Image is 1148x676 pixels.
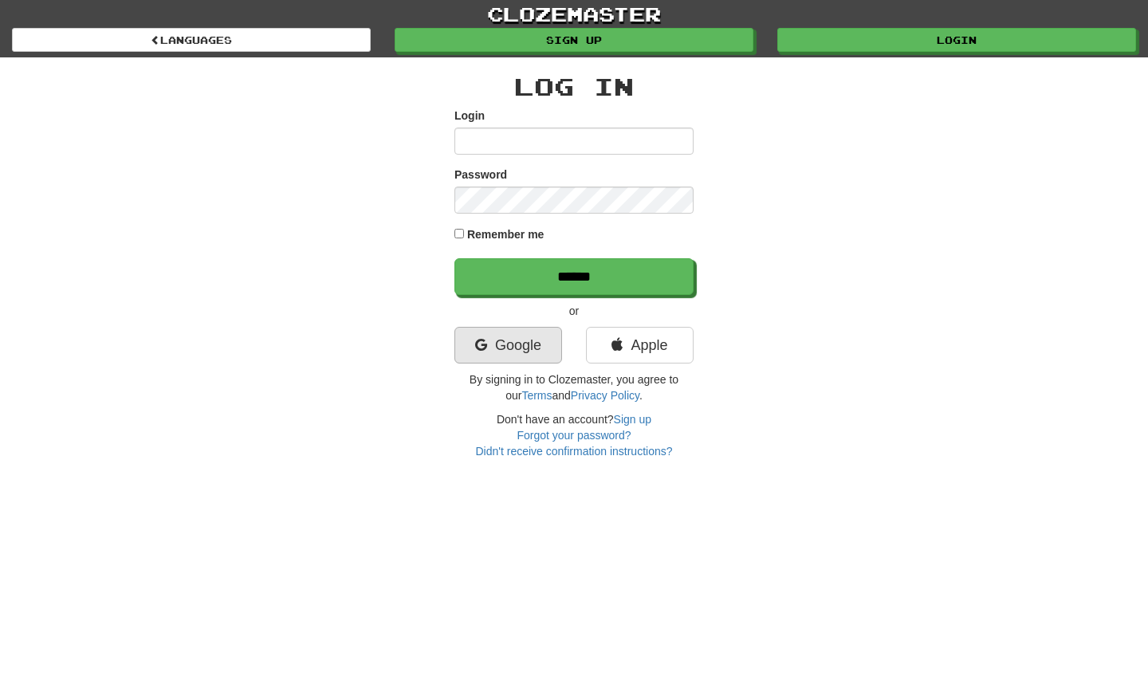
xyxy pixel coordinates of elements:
[467,226,545,242] label: Remember me
[454,327,562,364] a: Google
[614,413,651,426] a: Sign up
[454,108,485,124] label: Login
[454,371,694,403] p: By signing in to Clozemaster, you agree to our and .
[454,73,694,100] h2: Log In
[454,411,694,459] div: Don't have an account?
[475,445,672,458] a: Didn't receive confirmation instructions?
[517,429,631,442] a: Forgot your password?
[454,303,694,319] p: or
[454,167,507,183] label: Password
[586,327,694,364] a: Apple
[12,28,371,52] a: Languages
[571,389,639,402] a: Privacy Policy
[777,28,1136,52] a: Login
[521,389,552,402] a: Terms
[395,28,753,52] a: Sign up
